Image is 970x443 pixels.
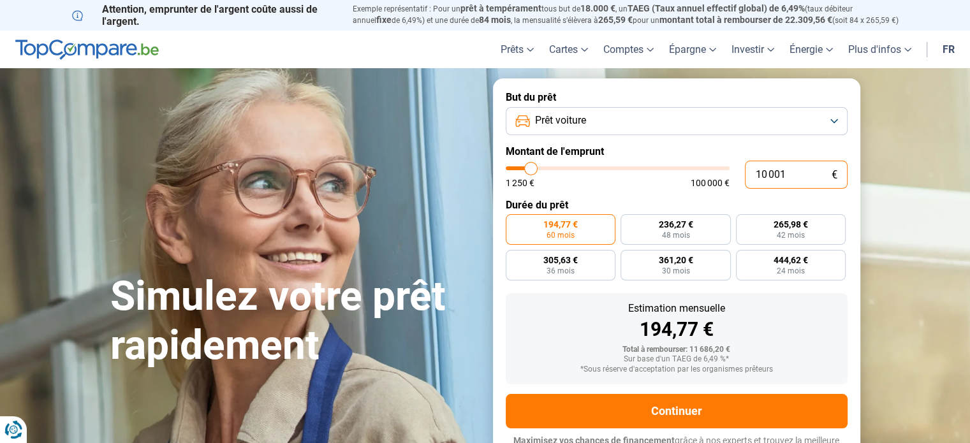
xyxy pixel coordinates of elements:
span: 444,62 € [774,256,808,265]
div: Estimation mensuelle [516,303,837,314]
span: Prêt voiture [535,113,586,127]
span: 265,59 € [598,15,633,25]
a: fr [935,31,962,68]
span: fixe [376,15,392,25]
p: Exemple représentatif : Pour un tous but de , un (taux débiteur annuel de 6,49%) et une durée de ... [353,3,899,26]
span: 84 mois [479,15,511,25]
span: 42 mois [777,231,805,239]
span: 305,63 € [543,256,578,265]
a: Comptes [596,31,661,68]
label: Durée du prêt [506,199,848,211]
span: 24 mois [777,267,805,275]
a: Cartes [541,31,596,68]
span: 194,77 € [543,220,578,229]
button: Prêt voiture [506,107,848,135]
span: 1 250 € [506,178,534,187]
label: Montant de l'emprunt [506,145,848,157]
span: 30 mois [661,267,689,275]
span: € [832,170,837,180]
a: Investir [724,31,782,68]
h1: Simulez votre prêt rapidement [110,272,478,370]
span: 100 000 € [691,178,730,187]
a: Énergie [782,31,841,68]
p: Attention, emprunter de l'argent coûte aussi de l'argent. [72,3,337,27]
span: 236,27 € [658,220,693,229]
button: Continuer [506,394,848,428]
span: montant total à rembourser de 22.309,56 € [659,15,832,25]
div: *Sous réserve d'acceptation par les organismes prêteurs [516,365,837,374]
span: 361,20 € [658,256,693,265]
a: Prêts [493,31,541,68]
label: But du prêt [506,91,848,103]
img: TopCompare [15,40,159,60]
span: 265,98 € [774,220,808,229]
div: Sur base d'un TAEG de 6,49 %* [516,355,837,364]
span: prêt à tempérament [460,3,541,13]
div: 194,77 € [516,320,837,339]
span: 60 mois [547,231,575,239]
span: 48 mois [661,231,689,239]
a: Plus d'infos [841,31,919,68]
span: TAEG (Taux annuel effectif global) de 6,49% [628,3,805,13]
span: 36 mois [547,267,575,275]
div: Total à rembourser: 11 686,20 € [516,345,837,354]
a: Épargne [661,31,724,68]
span: 18.000 € [580,3,615,13]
